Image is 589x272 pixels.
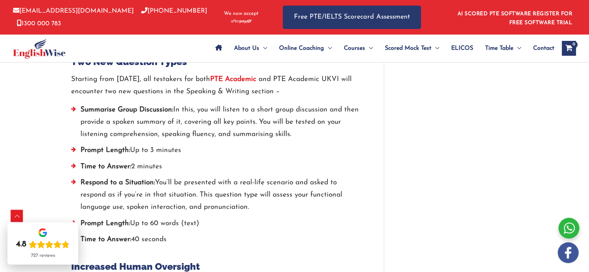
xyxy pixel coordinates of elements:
[527,35,554,61] a: Contact
[71,161,361,177] li: 2 minutes
[365,35,373,61] span: Menu Toggle
[283,6,421,29] a: Free PTE/IELTS Scorecard Assessment
[558,242,579,263] img: white-facebook.png
[17,20,61,27] a: 1300 000 783
[16,239,70,250] div: Rating: 4.8 out of 5
[324,35,332,61] span: Menu Toggle
[71,177,361,217] li: You’ll be presented with a real-life scenario and asked to respond as if you’re in that situation...
[485,35,513,61] span: Time Table
[80,236,131,243] strong: Time to Answer:
[13,38,66,59] img: cropped-ew-logo
[80,163,131,170] strong: Time to Answer:
[228,35,273,61] a: About UsMenu Toggle
[513,35,521,61] span: Menu Toggle
[71,144,361,160] li: Up to 3 minutes
[479,35,527,61] a: Time TableMenu Toggle
[224,10,259,17] span: We now accept
[431,35,439,61] span: Menu Toggle
[385,35,431,61] span: Scored Mock Test
[279,35,324,61] span: Online Coaching
[80,147,130,154] strong: Prompt Length:
[234,35,259,61] span: About Us
[344,35,365,61] span: Courses
[80,220,130,227] strong: Prompt Length:
[80,179,155,186] strong: Respond to a Situation:
[457,11,573,26] a: AI SCORED PTE SOFTWARE REGISTER FOR FREE SOFTWARE TRIAL
[210,76,256,83] strong: PTE Academic
[210,76,259,83] a: PTE Academic
[71,104,361,145] li: In this, you will listen to a short group discussion and then provide a spoken summary of it, cov...
[259,35,267,61] span: Menu Toggle
[71,233,361,249] li: 40 seconds
[453,5,576,29] aside: Header Widget 1
[16,239,26,250] div: 4.8
[379,35,445,61] a: Scored Mock TestMenu Toggle
[562,41,576,56] a: View Shopping Cart, empty
[209,35,554,61] nav: Site Navigation: Main Menu
[231,19,251,23] img: Afterpay-Logo
[80,106,173,113] strong: Summarise Group Discussion:
[13,8,134,14] a: [EMAIL_ADDRESS][DOMAIN_NAME]
[71,217,361,233] li: Up to 60 words (text)
[141,8,207,14] a: [PHONE_NUMBER]
[445,35,479,61] a: ELICOS
[273,35,338,61] a: Online CoachingMenu Toggle
[533,35,554,61] span: Contact
[71,73,361,98] p: Starting from [DATE], all testakers for both and PTE Academic UKVI will encounter two new questio...
[31,253,55,259] div: 727 reviews
[451,35,473,61] span: ELICOS
[338,35,379,61] a: CoursesMenu Toggle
